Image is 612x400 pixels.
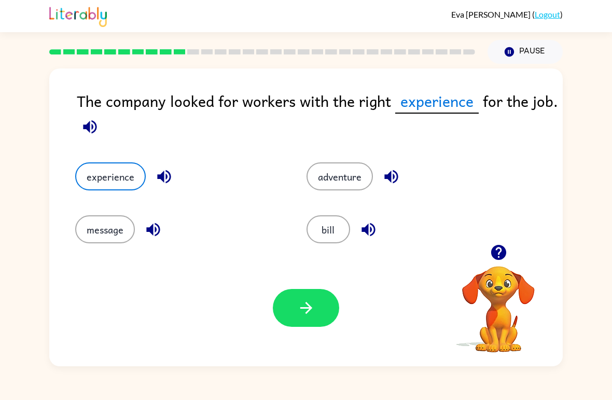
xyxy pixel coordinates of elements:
div: ( ) [451,9,563,19]
span: experience [395,89,479,114]
button: adventure [307,162,373,190]
video: Your browser must support playing .mp4 files to use Literably. Please try using another browser. [447,250,550,354]
button: message [75,215,135,243]
button: Pause [488,40,563,64]
img: Literably [49,4,107,27]
div: The company looked for workers with the right for the job. [77,89,563,142]
button: experience [75,162,146,190]
span: Eva [PERSON_NAME] [451,9,532,19]
a: Logout [535,9,560,19]
button: bill [307,215,350,243]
